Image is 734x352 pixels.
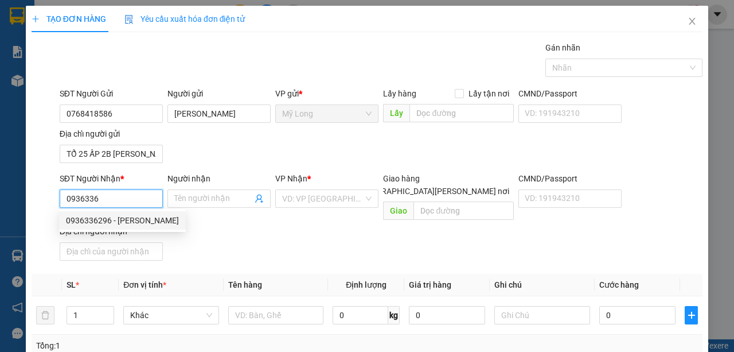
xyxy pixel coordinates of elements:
[494,306,590,324] input: Ghi Chú
[685,311,697,320] span: plus
[685,306,698,324] button: plus
[518,172,622,185] div: CMND/Passport
[688,17,697,26] span: close
[383,174,420,183] span: Giao hàng
[60,242,163,261] input: Địa chỉ của người nhận
[67,280,76,289] span: SL
[275,87,378,100] div: VP gửi
[36,339,284,352] div: Tổng: 1
[599,280,639,289] span: Cước hàng
[59,211,186,230] div: 0936336296 - TRÚC LINH
[676,6,708,38] button: Close
[32,15,40,23] span: plus
[464,87,514,100] span: Lấy tận nơi
[124,14,245,24] span: Yêu cầu xuất hóa đơn điện tử
[32,14,106,24] span: TẠO ĐƠN HÀNG
[409,104,513,122] input: Dọc đường
[275,174,307,183] span: VP Nhận
[66,214,179,227] div: 0936336296 - [PERSON_NAME]
[60,172,163,185] div: SĐT Người Nhận
[545,43,580,52] label: Gán nhãn
[353,185,514,198] span: [GEOGRAPHIC_DATA][PERSON_NAME] nơi
[124,15,134,24] img: icon
[383,89,416,98] span: Lấy hàng
[123,280,166,289] span: Đơn vị tính
[60,127,163,140] div: Địa chỉ người gửi
[383,104,409,122] span: Lấy
[409,280,451,289] span: Giá trị hàng
[36,306,54,324] button: delete
[60,87,163,100] div: SĐT Người Gửi
[228,280,262,289] span: Tên hàng
[409,306,485,324] input: 0
[167,87,271,100] div: Người gửi
[383,202,413,220] span: Giao
[388,306,400,324] span: kg
[282,105,372,122] span: Mỹ Long
[346,280,386,289] span: Định lượng
[167,172,271,185] div: Người nhận
[413,202,513,220] input: Dọc đường
[60,145,163,163] input: Địa chỉ của người gửi
[255,194,264,203] span: user-add
[490,274,595,296] th: Ghi chú
[130,307,212,324] span: Khác
[518,87,622,100] div: CMND/Passport
[228,306,324,324] input: VD: Bàn, Ghế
